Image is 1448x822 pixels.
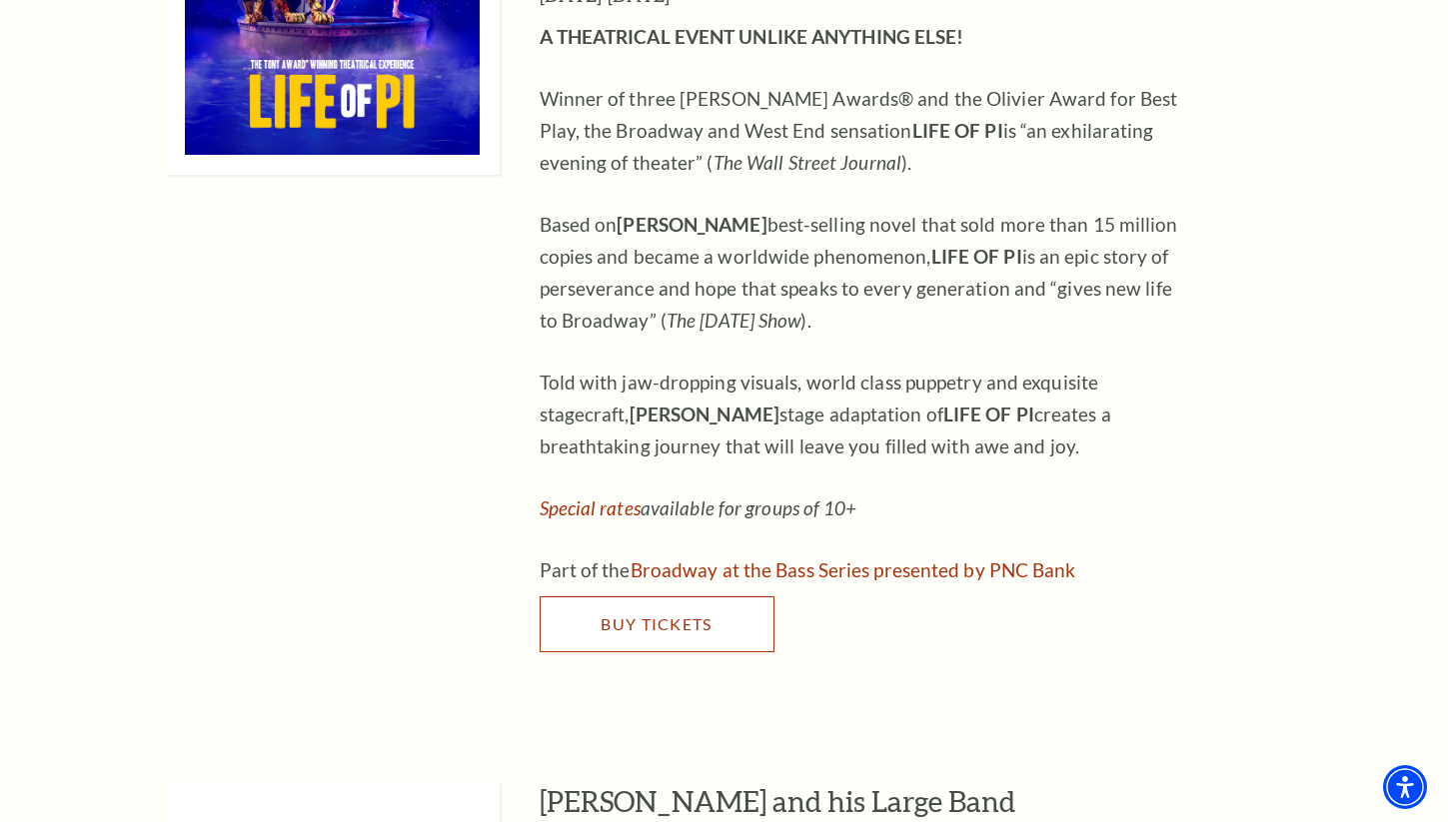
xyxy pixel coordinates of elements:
p: Part of the [540,554,1189,586]
p: Based on best-selling novel that sold more than 15 million copies and became a worldwide phenomen... [540,209,1189,337]
em: The Wall Street Journal [714,151,901,174]
em: The [DATE] Show [667,309,801,332]
strong: [PERSON_NAME] [617,213,766,236]
div: Accessibility Menu [1383,765,1427,809]
strong: LIFE OF PI [943,403,1034,425]
a: Buy Tickets [540,596,774,652]
p: Winner of three [PERSON_NAME] Awards® and the Olivier Award for Best Play, the Broadway and West ... [540,83,1189,179]
strong: LIFE OF PI [931,245,1022,268]
strong: LIFE OF PI [912,119,1003,142]
strong: [PERSON_NAME] [630,403,779,425]
strong: A THEATRICAL EVENT UNLIKE ANYTHING ELSE! [540,25,964,48]
a: Special rates [540,496,641,519]
span: Buy Tickets [601,614,712,633]
p: Told with jaw-dropping visuals, world class puppetry and exquisite stagecraft, stage adaptation o... [540,367,1189,462]
a: Broadway at the Bass Series presented by PNC Bank [631,558,1076,581]
em: available for groups of 10+ [540,496,857,519]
